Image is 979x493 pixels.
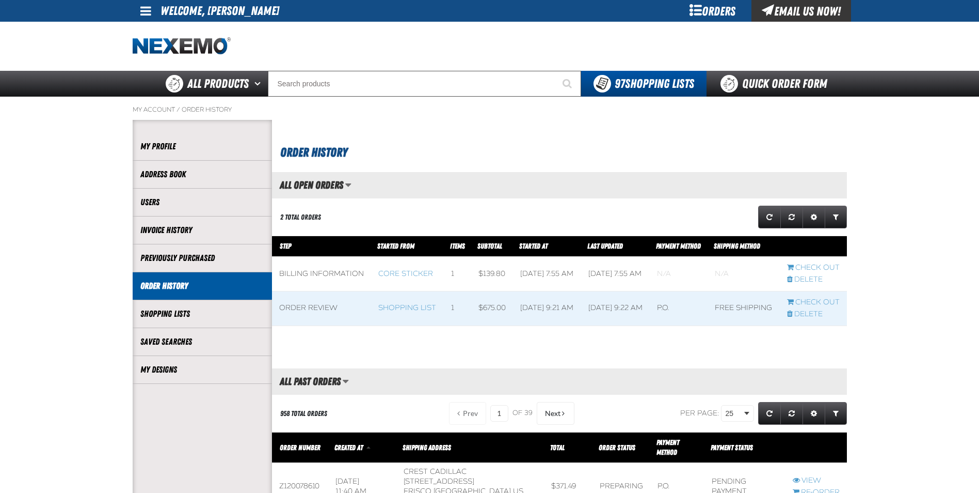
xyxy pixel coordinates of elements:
[581,71,707,97] button: You have 97 Shopping Lists. Open to view details
[825,402,847,425] a: Expand or Collapse Grid Filters
[403,443,451,452] span: Shipping Address
[377,242,414,250] span: Started From
[793,476,840,486] a: View Z120078610 order
[758,206,781,228] a: Refresh grid action
[708,291,780,326] td: Free Shipping
[140,280,264,292] a: Order History
[133,105,847,114] nav: Breadcrumbs
[780,236,847,257] th: Row actions
[708,257,780,291] td: Blank
[650,291,707,326] td: P.O.
[133,37,231,55] img: Nexemo logo
[444,291,471,326] td: 1
[251,71,268,97] button: Open All Products pages
[345,176,351,194] button: Manage grid views. Current view is All Open Orders
[444,257,471,291] td: 1
[342,373,349,390] button: Manage grid views. Current view is All Past Orders
[512,409,533,418] span: of 39
[280,212,321,222] div: 2 Total Orders
[581,291,650,326] td: [DATE] 9:22 AM
[272,376,341,387] h2: All Past Orders
[650,257,707,291] td: Blank
[133,37,231,55] a: Home
[680,409,719,418] span: Per page:
[513,291,581,326] td: [DATE] 9:21 AM
[477,242,502,250] a: Subtotal
[280,409,327,419] div: 958 Total Orders
[471,291,513,326] td: $675.00
[404,477,474,486] span: [STREET_ADDRESS]
[555,71,581,97] button: Start Searching
[787,310,840,319] a: Delete checkout started from Shopping List
[140,168,264,180] a: Address Book
[714,242,760,250] span: Shipping Method
[268,71,581,97] input: Search
[378,269,433,278] a: CORE STICKER
[803,402,825,425] a: Expand or Collapse Grid Settings
[279,303,364,313] div: Order Review
[615,76,694,91] span: Shopping Lists
[599,443,635,452] a: Order Status
[758,402,781,425] a: Refresh grid action
[615,76,625,91] strong: 97
[280,443,320,452] a: Order Number
[519,242,548,250] a: Started At
[787,275,840,285] a: Delete checkout started from CORE STICKER
[140,196,264,208] a: Users
[587,242,623,250] a: Last Updated
[140,141,264,152] a: My Profile
[545,409,560,418] span: Next Page
[140,364,264,376] a: My Designs
[726,408,742,419] span: 25
[182,105,232,114] a: Order History
[187,74,249,93] span: All Products
[334,443,363,452] span: Created At
[272,179,343,191] h2: All Open Orders
[140,224,264,236] a: Invoice History
[140,308,264,320] a: Shopping Lists
[490,405,508,422] input: Current page number
[471,257,513,291] td: $139.80
[404,467,467,476] span: Crest Cadillac
[378,303,436,312] a: Shopping List
[140,252,264,264] a: Previously Purchased
[334,443,364,452] a: Created At
[176,105,180,114] span: /
[707,71,846,97] a: Quick Order Form
[133,105,175,114] a: My Account
[780,206,803,228] a: Reset grid action
[787,263,840,273] a: Continue checkout started from CORE STICKER
[825,206,847,228] a: Expand or Collapse Grid Filters
[785,433,847,463] th: Row actions
[581,257,650,291] td: [DATE] 7:55 AM
[780,402,803,425] a: Reset grid action
[450,242,465,250] span: Items
[279,269,364,279] div: Billing Information
[140,336,264,348] a: Saved Searches
[656,438,679,456] span: Payment Method
[787,298,840,307] a: Continue checkout started from Shopping List
[550,443,565,452] a: Total
[513,257,581,291] td: [DATE] 7:55 AM
[280,145,347,160] span: Order History
[537,402,574,425] button: Next Page
[803,206,825,228] a: Expand or Collapse Grid Settings
[711,443,753,452] span: Payment Status
[280,242,291,250] span: Step
[656,242,701,250] a: Payment Method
